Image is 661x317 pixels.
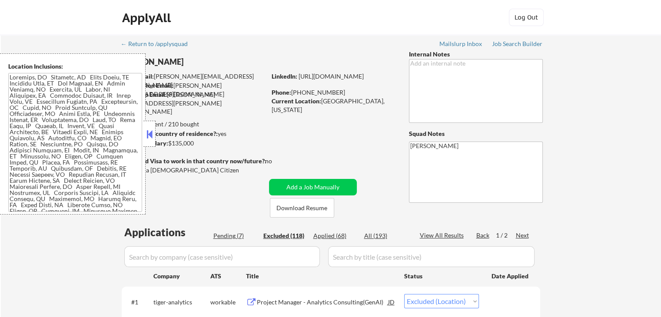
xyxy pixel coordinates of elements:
div: Company [153,272,210,281]
div: Project Manager - Analytics Consulting(GenAI) [257,298,388,307]
div: Next [516,231,530,240]
div: Squad Notes [409,129,543,138]
div: [PERSON_NAME][EMAIL_ADDRESS][PERSON_NAME][DOMAIN_NAME] [122,90,266,116]
div: Applied (68) [313,231,357,240]
input: Search by title (case sensitive) [328,246,535,267]
div: Date Applied [492,272,530,281]
div: [PERSON_NAME] [122,56,300,67]
div: Applications [124,227,210,238]
div: View All Results [420,231,466,240]
a: [URL][DOMAIN_NAME] [299,73,364,80]
div: Yes, I am a [DEMOGRAPHIC_DATA] Citizen [122,166,269,175]
div: [PERSON_NAME][EMAIL_ADDRESS][DOMAIN_NAME] [122,81,266,98]
button: Download Resume [270,198,334,218]
strong: Will need Visa to work in that country now/future?: [122,157,266,165]
div: Internal Notes [409,50,543,59]
button: Add a Job Manually [269,179,357,195]
strong: Can work in country of residence?: [121,130,218,137]
a: Mailslurp Inbox [439,40,483,49]
div: JD [387,294,396,310]
input: Search by company (case sensitive) [124,246,320,267]
div: Excluded (118) [263,231,307,240]
strong: Phone: [272,89,291,96]
strong: LinkedIn: [272,73,297,80]
div: workable [210,298,246,307]
div: Pending (7) [213,231,257,240]
button: Log Out [509,9,544,26]
div: Mailslurp Inbox [439,41,483,47]
div: Status [404,268,479,284]
strong: Current Location: [272,97,321,105]
div: ApplyAll [122,10,173,25]
div: $135,000 [121,139,266,148]
div: no [265,157,290,165]
div: All (193) [364,231,408,240]
div: [PHONE_NUMBER] [272,88,395,97]
div: ← Return to /applysquad [121,41,196,47]
div: 67 sent / 210 bought [121,120,266,129]
div: yes [121,129,263,138]
a: ← Return to /applysquad [121,40,196,49]
a: Job Search Builder [492,40,543,49]
div: Back [476,231,490,240]
div: [GEOGRAPHIC_DATA], [US_STATE] [272,97,395,114]
div: tiger-analytics [153,298,210,307]
div: [PERSON_NAME][EMAIL_ADDRESS][DOMAIN_NAME] [122,72,266,89]
div: 1 / 2 [496,231,516,240]
div: ATS [210,272,246,281]
div: Location Inclusions: [8,62,142,71]
div: Job Search Builder [492,41,543,47]
div: #1 [131,298,146,307]
div: Title [246,272,396,281]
